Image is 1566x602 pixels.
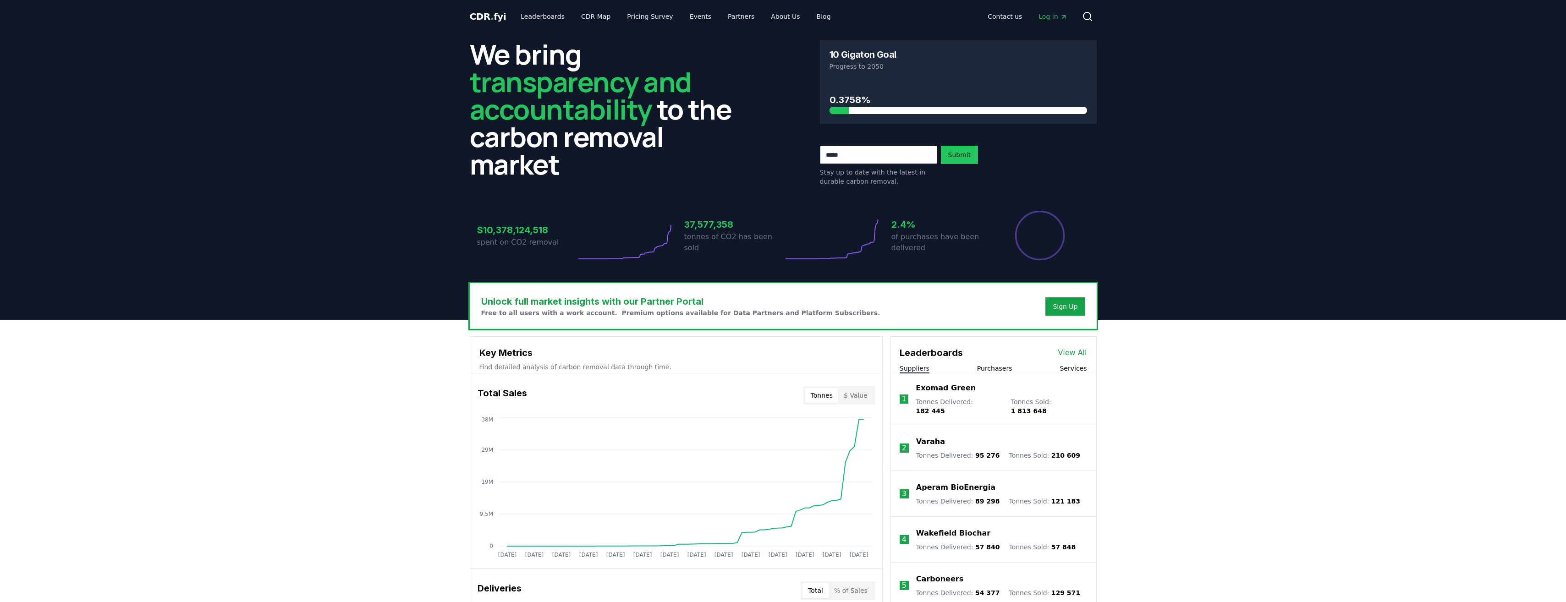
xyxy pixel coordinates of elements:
[916,588,1000,597] p: Tonnes Delivered :
[916,397,1001,416] p: Tonnes Delivered :
[1051,543,1076,551] span: 57 848
[1039,12,1067,21] span: Log in
[768,552,787,558] tspan: [DATE]
[916,542,1000,552] p: Tonnes Delivered :
[481,308,880,317] p: Free to all users with a work account. Premium options available for Data Partners and Platform S...
[489,543,493,549] tspan: 0
[470,63,691,128] span: transparency and accountability
[714,552,733,558] tspan: [DATE]
[916,528,990,539] a: Wakefield Biochar
[620,8,680,25] a: Pricing Survey
[941,146,978,164] button: Submit
[720,8,762,25] a: Partners
[1051,452,1080,459] span: 210 609
[916,451,1000,460] p: Tonnes Delivered :
[902,394,907,405] p: 1
[809,8,838,25] a: Blog
[980,8,1074,25] nav: Main
[838,388,873,403] button: $ Value
[1058,347,1087,358] a: View All
[478,386,527,405] h3: Total Sales
[682,8,719,25] a: Events
[479,362,873,372] p: Find detailed analysis of carbon removal data through time.
[916,574,963,585] a: Carboneers
[1009,588,1080,597] p: Tonnes Sold :
[478,581,522,600] h3: Deliveries
[1060,364,1087,373] button: Services
[764,8,807,25] a: About Us
[479,511,493,517] tspan: 9.5M
[900,364,929,373] button: Suppliers
[916,436,945,447] a: Varaha
[660,552,679,558] tspan: [DATE]
[916,482,995,493] a: Aperam BioEnergia
[902,488,907,499] p: 3
[1011,407,1047,415] span: 1 813 648
[633,552,652,558] tspan: [DATE]
[1051,589,1080,597] span: 129 571
[470,11,506,22] span: CDR fyi
[479,346,873,360] h3: Key Metrics
[513,8,572,25] a: Leaderboards
[830,50,896,59] h3: 10 Gigaton Goal
[1051,498,1080,505] span: 121 183
[975,589,1000,597] span: 54 377
[849,552,868,558] tspan: [DATE]
[498,552,517,558] tspan: [DATE]
[1045,297,1085,316] button: Sign Up
[891,218,990,231] h3: 2.4%
[481,447,493,453] tspan: 29M
[902,580,907,591] p: 5
[490,11,494,22] span: .
[975,543,1000,551] span: 57 840
[1009,451,1080,460] p: Tonnes Sold :
[684,231,783,253] p: tonnes of CO2 has been sold
[822,552,841,558] tspan: [DATE]
[1053,302,1077,311] a: Sign Up
[579,552,598,558] tspan: [DATE]
[477,237,576,248] p: spent on CO2 removal
[891,231,990,253] p: of purchases have been delivered
[795,552,814,558] tspan: [DATE]
[977,364,1012,373] button: Purchasers
[481,295,880,308] h3: Unlock full market insights with our Partner Portal
[606,552,625,558] tspan: [DATE]
[1031,8,1074,25] a: Log in
[481,479,493,485] tspan: 19M
[470,10,506,23] a: CDR.fyi
[741,552,760,558] tspan: [DATE]
[820,168,937,186] p: Stay up to date with the latest in durable carbon removal.
[980,8,1029,25] a: Contact us
[574,8,618,25] a: CDR Map
[477,223,576,237] h3: $10,378,124,518
[1014,210,1066,261] div: Percentage of sales delivered
[916,497,1000,506] p: Tonnes Delivered :
[470,40,747,178] h2: We bring to the carbon removal market
[916,407,945,415] span: 182 445
[552,552,571,558] tspan: [DATE]
[902,534,907,545] p: 4
[1009,497,1080,506] p: Tonnes Sold :
[1011,397,1087,416] p: Tonnes Sold :
[900,346,963,360] h3: Leaderboards
[481,416,493,423] tspan: 38M
[830,62,1087,71] p: Progress to 2050
[829,583,873,598] button: % of Sales
[1009,542,1076,552] p: Tonnes Sold :
[525,552,544,558] tspan: [DATE]
[802,583,829,598] button: Total
[805,388,838,403] button: Tonnes
[975,452,1000,459] span: 95 276
[687,552,706,558] tspan: [DATE]
[830,93,1087,107] h3: 0.3758%
[684,218,783,231] h3: 37,577,358
[975,498,1000,505] span: 89 298
[513,8,838,25] nav: Main
[902,443,907,454] p: 2
[916,383,976,394] a: Exomad Green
